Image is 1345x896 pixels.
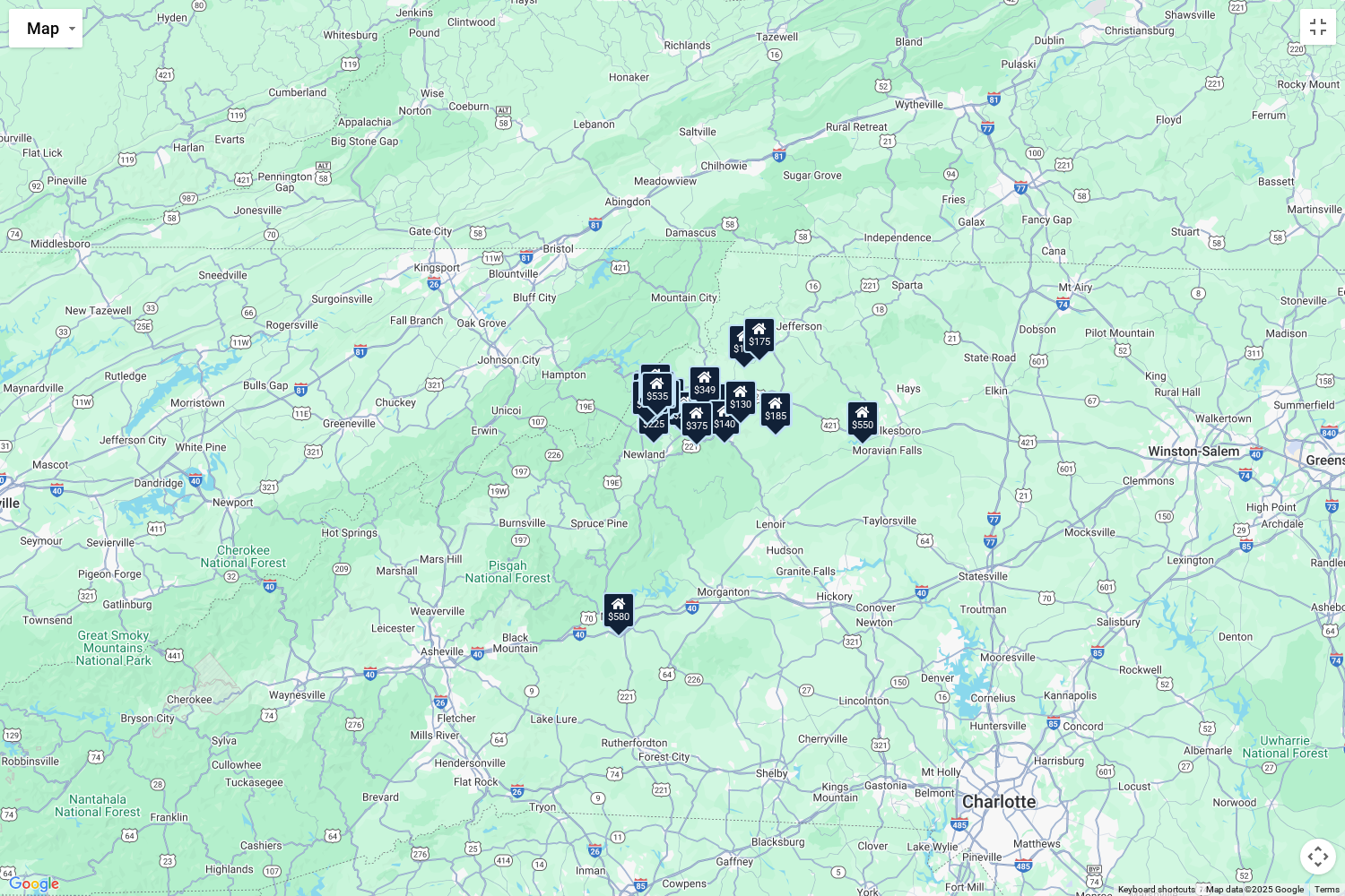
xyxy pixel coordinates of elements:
a: Terms (opens in new tab) [1315,884,1340,894]
button: Keyboard shortcuts [1118,883,1195,896]
div: $550 [846,401,879,436]
button: Map camera controls [1300,839,1336,874]
span: Map data ©2025 Google [1206,884,1304,894]
div: $185 [759,392,792,427]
